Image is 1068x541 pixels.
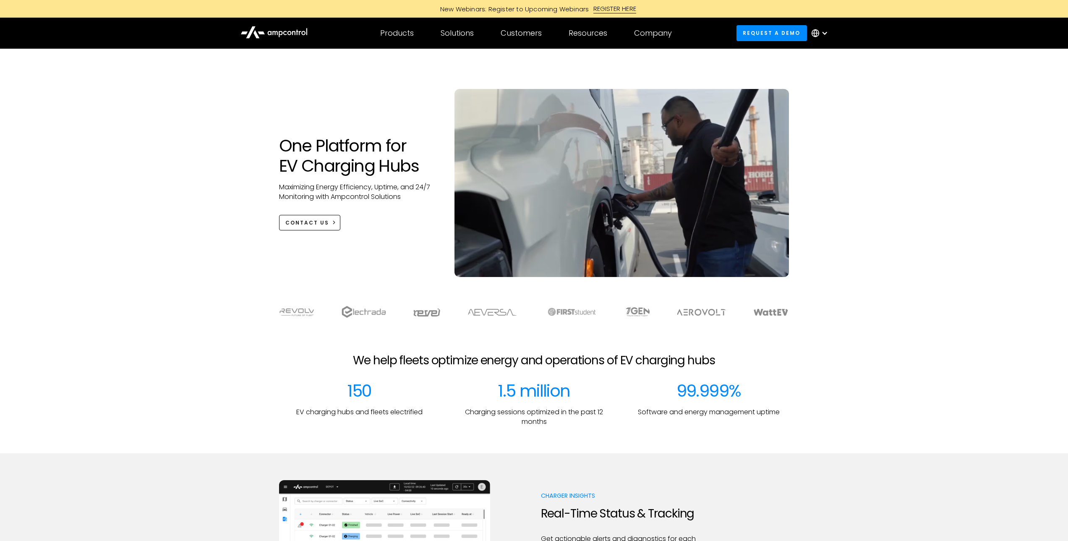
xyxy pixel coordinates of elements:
[296,408,423,417] p: EV charging hubs and fleets electrified
[279,215,341,230] a: CONTACT US
[498,381,570,401] div: 1.5 million
[501,29,542,38] div: Customers
[676,309,726,316] img: Aerovolt Logo
[279,136,438,176] h1: One Platform for EV Charging Hubs
[454,408,615,426] p: Charging sessions optimized in the past 12 months
[676,381,741,401] div: 99.999%
[634,29,672,38] div: Company
[347,381,371,401] div: 150
[441,29,474,38] div: Solutions
[638,408,780,417] p: Software and energy management uptime
[353,353,715,368] h2: We help fleets optimize energy and operations of EV charging hubs
[380,29,414,38] div: Products
[285,219,329,227] div: CONTACT US
[753,309,789,316] img: WattEV logo
[432,5,593,13] div: New Webinars: Register to Upcoming Webinars
[541,491,702,500] p: Charger Insights
[541,507,702,521] h2: Real-Time Status & Tracking
[593,4,637,13] div: REGISTER HERE
[736,25,807,41] a: Request a demo
[345,4,723,13] a: New Webinars: Register to Upcoming WebinarsREGISTER HERE
[569,29,607,38] div: Resources
[342,306,386,318] img: electrada logo
[279,183,438,201] p: Maximizing Energy Efficiency, Uptime, and 24/7 Monitoring with Ampcontrol Solutions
